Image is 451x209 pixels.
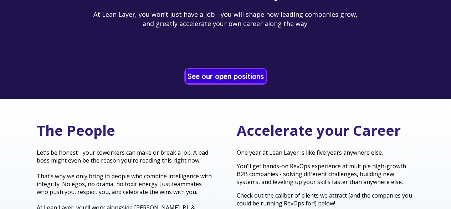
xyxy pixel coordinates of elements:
p: You’ll get hands-on RevOps experience at multiple high-growth B2B companies - solving different c... [237,162,414,186]
a: See our open positions [186,69,266,83]
span: That’s why we only bring in people who combine intelligence with integrity. No egos, no drama, no... [37,172,212,196]
span: Accelerate your Career [237,120,401,140]
span: The People [37,120,115,140]
p: One year at Lean Layer is like five years anywhere else. [237,149,414,156]
p: Check out the caliber of clients we attract (and the companies you could be running RevOps for!) ... [237,191,414,207]
span: Let’s be honest - your coworkers can make or break a job. A bad boss might even be the reason you... [37,149,208,164]
span: At Lean Layer, you won’t just have a job - you will shape how leading companies grow, and greatly... [93,10,358,28]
